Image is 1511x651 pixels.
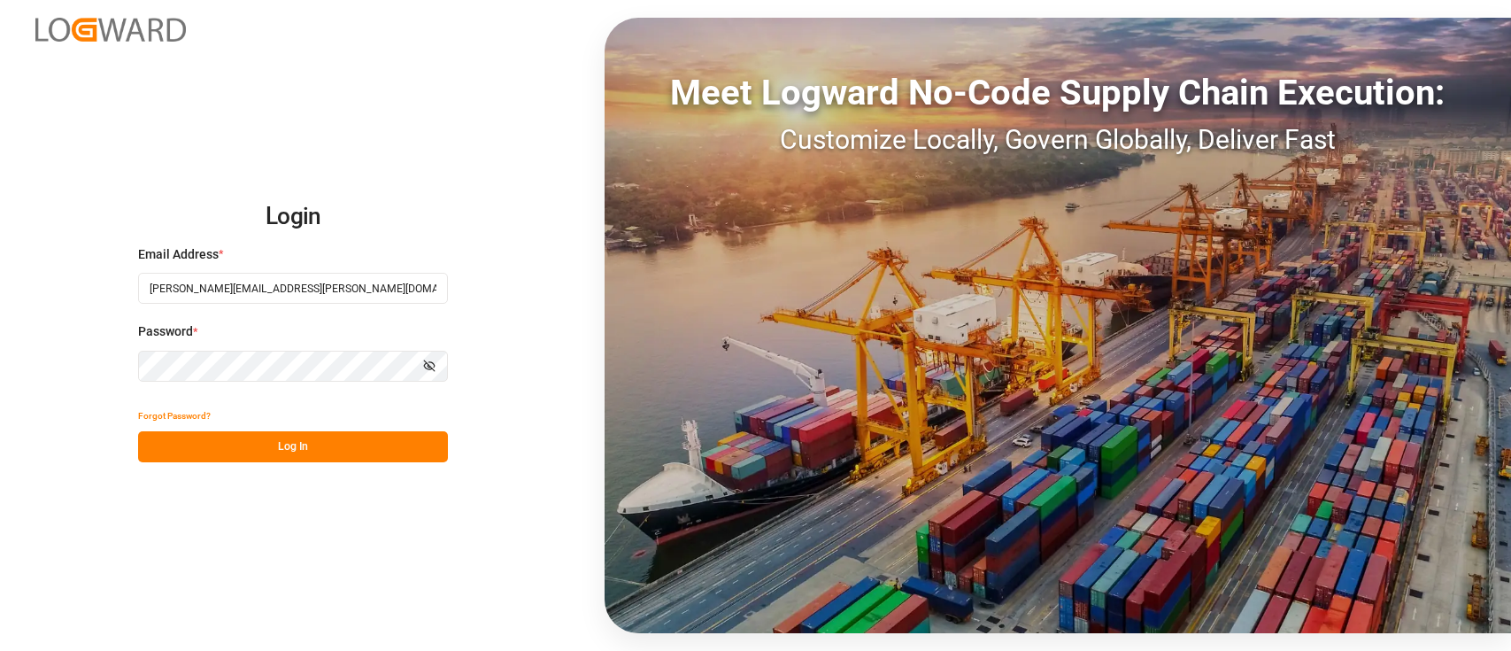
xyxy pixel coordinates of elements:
[605,120,1511,159] div: Customize Locally, Govern Globally, Deliver Fast
[138,322,193,341] span: Password
[138,245,219,264] span: Email Address
[138,273,448,304] input: Enter your email
[605,66,1511,120] div: Meet Logward No-Code Supply Chain Execution:
[138,431,448,462] button: Log In
[35,18,186,42] img: Logward_new_orange.png
[138,189,448,245] h2: Login
[138,400,211,431] button: Forgot Password?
